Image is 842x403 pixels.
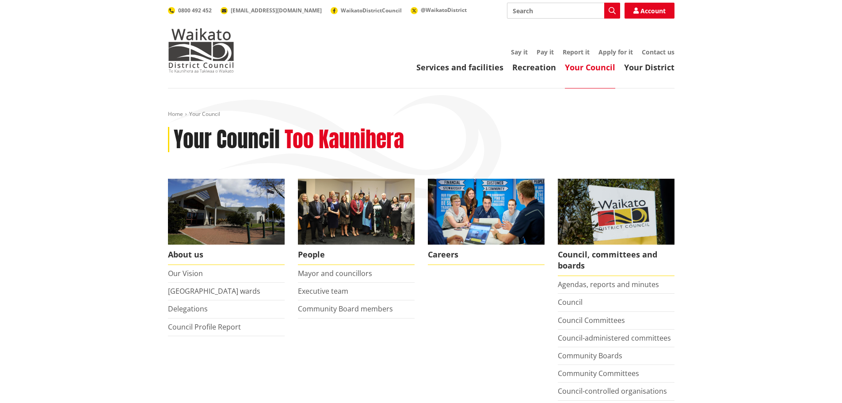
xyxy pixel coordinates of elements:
nav: breadcrumb [168,111,674,118]
a: Agendas, reports and minutes [558,280,659,289]
a: Our Vision [168,269,203,278]
span: 0800 492 452 [178,7,212,14]
a: Recreation [512,62,556,73]
img: Waikato-District-Council-sign [558,179,674,245]
a: [GEOGRAPHIC_DATA] wards [168,286,260,296]
span: WaikatoDistrictCouncil [341,7,402,14]
a: Executive team [298,286,348,296]
a: Home [168,110,183,118]
a: Mayor and councillors [298,269,372,278]
a: Council-controlled organisations [558,386,667,396]
a: Contact us [642,48,674,56]
a: WDC Building 0015 About us [168,179,285,265]
h1: Your Council [174,127,280,153]
a: Delegations [168,304,208,314]
a: Pay it [537,48,554,56]
a: @WaikatoDistrict [411,6,467,14]
a: Account [625,3,674,19]
a: Council [558,297,583,307]
a: Apply for it [598,48,633,56]
a: Your District [624,62,674,73]
span: @WaikatoDistrict [421,6,467,14]
a: 0800 492 452 [168,7,212,14]
input: Search input [507,3,620,19]
span: [EMAIL_ADDRESS][DOMAIN_NAME] [231,7,322,14]
a: WaikatoDistrictCouncil [331,7,402,14]
a: Careers [428,179,545,265]
a: Say it [511,48,528,56]
a: Council-administered committees [558,333,671,343]
a: Community Boards [558,351,622,361]
span: Careers [428,245,545,265]
a: Your Council [565,62,615,73]
img: 2022 Council [298,179,415,245]
a: Community Board members [298,304,393,314]
img: Waikato District Council - Te Kaunihera aa Takiwaa o Waikato [168,28,234,73]
a: Services and facilities [416,62,503,73]
img: WDC Building 0015 [168,179,285,245]
span: People [298,245,415,265]
img: Office staff in meeting - Career page [428,179,545,245]
span: Council, committees and boards [558,245,674,276]
a: Waikato-District-Council-sign Council, committees and boards [558,179,674,276]
span: Your Council [189,110,220,118]
a: Community Committees [558,368,639,378]
span: About us [168,245,285,265]
h2: Too Kaunihera [285,127,404,153]
a: 2022 Council People [298,179,415,265]
a: [EMAIL_ADDRESS][DOMAIN_NAME] [221,7,322,14]
a: Report it [563,48,590,56]
a: Council Committees [558,315,625,325]
a: Council Profile Report [168,322,241,332]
